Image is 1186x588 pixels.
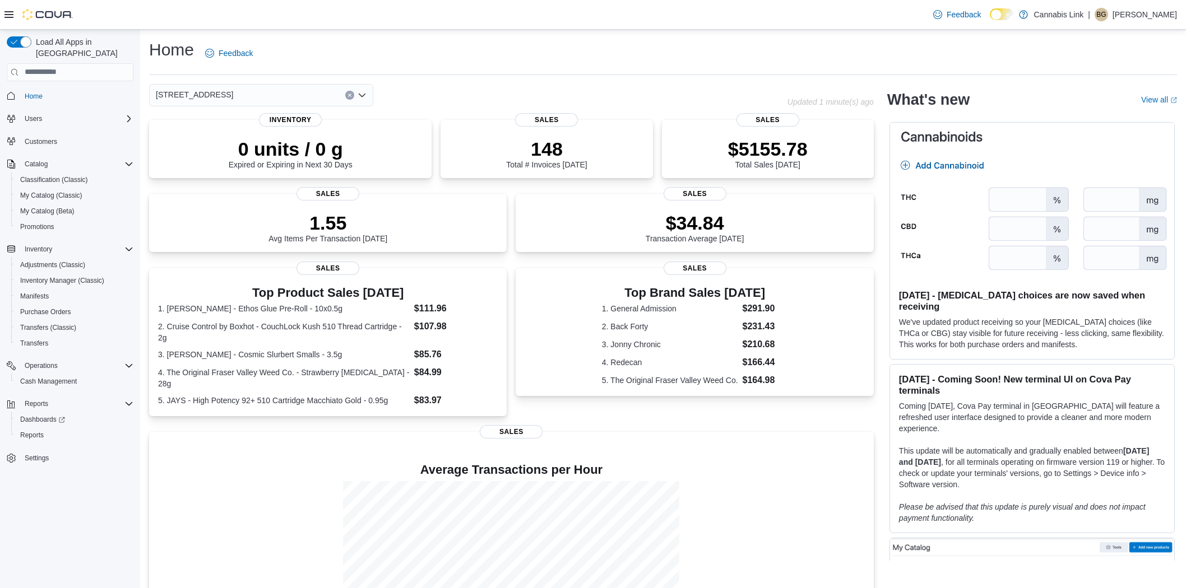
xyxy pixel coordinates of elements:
[743,320,788,333] dd: $231.43
[20,222,54,231] span: Promotions
[929,3,985,26] a: Feedback
[20,112,47,125] button: Users
[20,359,62,372] button: Operations
[16,305,76,319] a: Purchase Orders
[25,245,52,254] span: Inventory
[25,92,43,101] span: Home
[158,367,410,389] dt: 4. The Original Fraser Valley Weed Co. - Strawberry [MEDICAL_DATA] - 28g
[268,212,387,243] div: Avg Items Per Transaction [DATE]
[16,321,133,334] span: Transfers (Classic)
[602,375,738,386] dt: 5. The Original Fraser Valley Weed Co.
[899,316,1165,350] p: We've updated product receiving so your [MEDICAL_DATA] choices (like THCa or CBG) stay visible fo...
[414,320,498,333] dd: $107.98
[11,335,138,351] button: Transfers
[20,339,48,348] span: Transfers
[664,262,726,275] span: Sales
[25,137,57,146] span: Customers
[20,242,133,256] span: Inventory
[602,303,738,314] dt: 1. General Admission
[20,431,44,440] span: Reports
[1113,8,1177,21] p: [PERSON_NAME]
[16,173,92,186] a: Classification (Classic)
[11,273,138,288] button: Inventory Manager (Classic)
[20,135,62,148] a: Customers
[20,157,52,171] button: Catalog
[506,138,587,160] p: 148
[156,88,233,101] span: [STREET_ADDRESS]
[787,97,874,106] p: Updated 1 minute(s) ago
[743,302,788,315] dd: $291.90
[358,91,367,100] button: Open list of options
[31,36,133,59] span: Load All Apps in [GEOGRAPHIC_DATA]
[20,292,49,301] span: Manifests
[16,274,109,287] a: Inventory Manager (Classic)
[158,286,498,300] h3: Top Product Sales [DATE]
[2,241,138,257] button: Inventory
[20,191,82,200] span: My Catalog (Classic)
[743,374,788,387] dd: $164.98
[899,400,1165,434] p: Coming [DATE], Cova Pay terminal in [GEOGRAPHIC_DATA] will feature a refreshed user interface des...
[602,321,738,332] dt: 2. Back Forty
[16,413,133,426] span: Dashboards
[25,160,48,169] span: Catalog
[602,286,788,300] h3: Top Brand Sales [DATE]
[2,133,138,150] button: Customers
[414,394,498,407] dd: $83.97
[414,302,498,315] dd: $111.96
[990,8,1013,20] input: Dark Mode
[1096,8,1106,21] span: BG
[2,450,138,466] button: Settings
[11,203,138,219] button: My Catalog (Beta)
[1095,8,1108,21] div: Blake Giesbrecht
[899,502,1146,522] em: Please be advised that this update is purely visual and does not impact payment functionality.
[11,427,138,443] button: Reports
[149,39,194,61] h1: Home
[743,338,788,351] dd: $210.68
[899,374,1165,396] h3: [DATE] - Coming Soon! New terminal UI on Cova Pay terminals
[899,445,1165,490] p: This update will be automatically and gradually enabled between , for all terminals operating on ...
[602,357,738,368] dt: 4. Redecan
[7,83,133,496] nav: Complex example
[20,112,133,125] span: Users
[16,375,133,388] span: Cash Management
[22,9,73,20] img: Cova
[268,212,387,234] p: 1.55
[20,397,133,410] span: Reports
[158,321,410,343] dt: 2. Cruise Control by Boxhot - CouchLock Kush 510 Thread Cartridge - 2g
[887,91,970,109] h2: What's new
[515,113,578,127] span: Sales
[646,212,744,243] div: Transaction Average [DATE]
[20,323,76,332] span: Transfers (Classic)
[16,375,81,388] a: Cash Management
[158,303,410,314] dt: 1. [PERSON_NAME] - Ethos Glue Pre-Roll - 10x0.5g
[20,175,88,184] span: Classification (Classic)
[899,290,1165,312] h3: [DATE] - [MEDICAL_DATA] choices are now saved when receiving
[16,305,133,319] span: Purchase Orders
[296,187,359,200] span: Sales
[11,320,138,335] button: Transfers (Classic)
[20,276,104,285] span: Inventory Manager (Classic)
[11,257,138,273] button: Adjustments (Classic)
[16,290,53,303] a: Manifests
[414,348,498,361] dd: $85.76
[16,258,90,272] a: Adjustments (Classic)
[16,290,133,303] span: Manifests
[11,374,138,389] button: Cash Management
[20,157,133,171] span: Catalog
[25,361,58,370] span: Operations
[2,111,138,127] button: Users
[11,304,138,320] button: Purchase Orders
[20,415,65,424] span: Dashboards
[20,89,133,103] span: Home
[229,138,353,160] p: 0 units / 0 g
[2,396,138,412] button: Reports
[20,242,57,256] button: Inventory
[158,395,410,406] dt: 5. JAYS - High Potency 92+ 510 Cartridge Macchiato Gold - 0.95g
[158,463,865,477] h4: Average Transactions per Hour
[947,9,981,20] span: Feedback
[728,138,808,160] p: $5155.78
[11,219,138,235] button: Promotions
[20,207,75,216] span: My Catalog (Beta)
[728,138,808,169] div: Total Sales [DATE]
[1170,97,1177,104] svg: External link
